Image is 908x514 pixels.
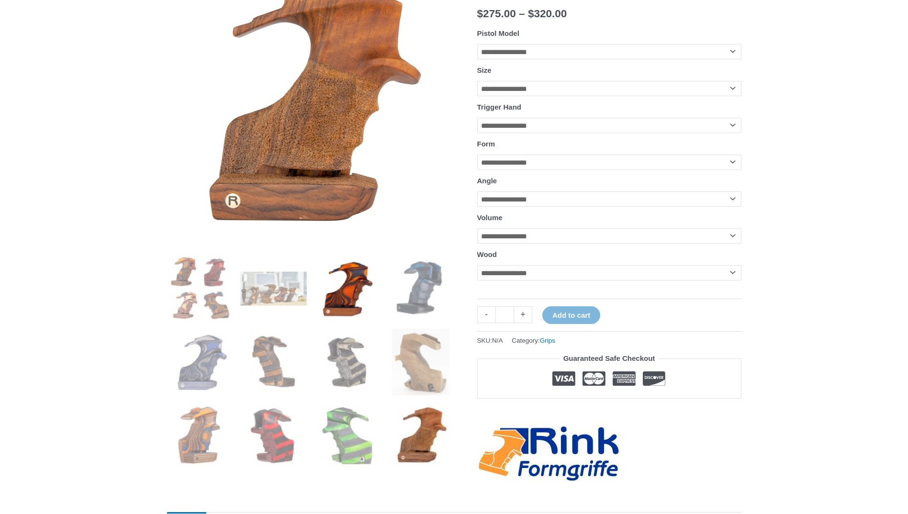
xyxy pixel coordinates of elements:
[314,255,381,322] img: Rink Air Pistol Grip - Image 3
[314,402,381,469] img: Rink Air Pistol Grip - Image 11
[167,402,234,469] img: Rink Air Pistol Grip - Image 9
[528,8,534,20] span: $
[477,140,495,148] label: Form
[540,337,555,344] a: Grips
[314,329,381,395] img: Rink Air Pistol Grip - Image 7
[542,306,600,324] button: Add to cart
[388,402,454,469] img: Rink Air Pistol Grip - Image 12
[240,402,307,469] img: Rink Air Pistol Grip - Image 10
[477,406,741,417] iframe: Customer reviews powered by Trustpilot
[388,329,454,395] img: Rink Air Pistol Grip - Image 8
[477,8,516,20] bdi: 275.00
[528,8,567,20] bdi: 320.00
[477,66,492,74] label: Size
[477,335,503,346] span: SKU:
[477,103,522,111] label: Trigger Hand
[495,306,514,323] input: Product quantity
[167,329,234,395] img: Rink Air Pistol Grip - Image 5
[560,352,659,365] legend: Guaranteed Safe Checkout
[477,213,503,222] label: Volume
[477,8,483,20] span: $
[512,335,555,346] span: Category:
[240,329,307,395] img: Rink Air Pistol Grip - Image 6
[477,306,495,323] a: -
[388,255,454,322] img: Rink Air Pistol Grip - Image 4
[477,29,519,37] label: Pistol Model
[167,255,234,322] img: Rink Air Pistol Grip
[492,337,503,344] span: N/A
[477,250,497,258] label: Wood
[519,8,525,20] span: –
[514,306,532,323] a: +
[477,425,621,483] a: Rink-Formgriffe
[477,177,497,185] label: Angle
[240,255,307,322] img: Rink Air Pistol Grip - Image 2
